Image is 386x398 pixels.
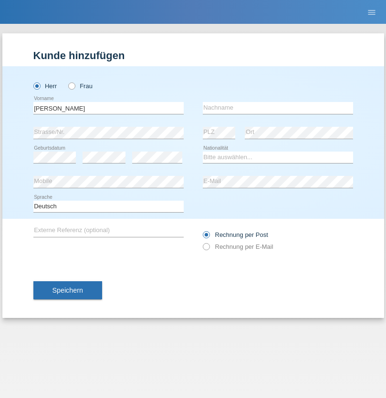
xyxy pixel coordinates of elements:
[203,243,273,250] label: Rechnung per E-Mail
[362,9,381,15] a: menu
[203,243,209,255] input: Rechnung per E-Mail
[33,281,102,299] button: Speichern
[203,231,209,243] input: Rechnung per Post
[203,231,268,238] label: Rechnung per Post
[52,286,83,294] span: Speichern
[33,82,57,90] label: Herr
[367,8,376,17] i: menu
[68,82,74,89] input: Frau
[33,82,40,89] input: Herr
[68,82,93,90] label: Frau
[33,50,353,61] h1: Kunde hinzufügen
